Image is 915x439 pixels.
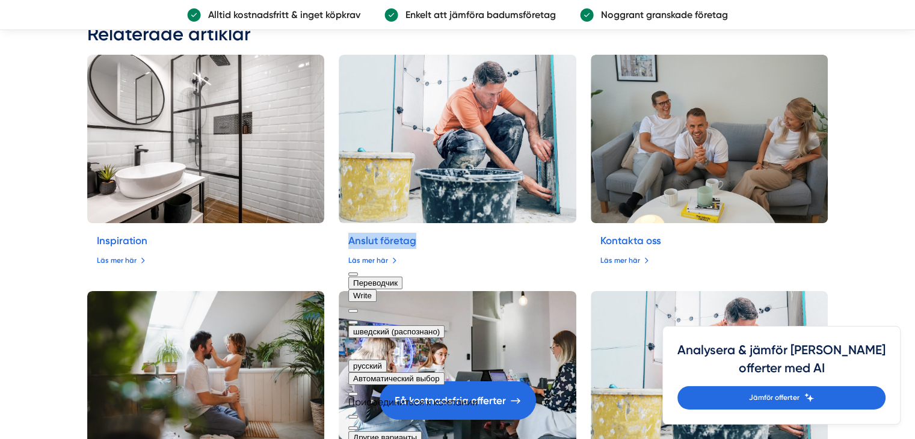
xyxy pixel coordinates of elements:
[339,55,576,223] img: Anslut till Badrumsexperter
[600,235,661,247] a: Kontakta oss
[87,55,325,223] img: Badrumsinspiration
[594,7,728,22] p: Noggrant granskade företag
[201,7,360,22] p: Alltid kostnadsfritt & inget köpkrav
[348,235,416,247] a: Anslut företag
[97,235,147,247] a: Inspiration
[348,255,397,266] a: Läs mer här
[398,7,556,22] p: Enkelt att jämföra badumsföretag
[677,341,886,386] h4: Analysera & jämför [PERSON_NAME] offerter med AI
[97,255,146,266] a: Läs mer här
[87,21,828,55] h2: Relaterade artiklar
[749,392,799,404] span: Jämför offerter
[591,55,828,223] img: Kontakta oss
[677,386,886,410] a: Jämför offerter
[600,255,649,266] a: Läs mer här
